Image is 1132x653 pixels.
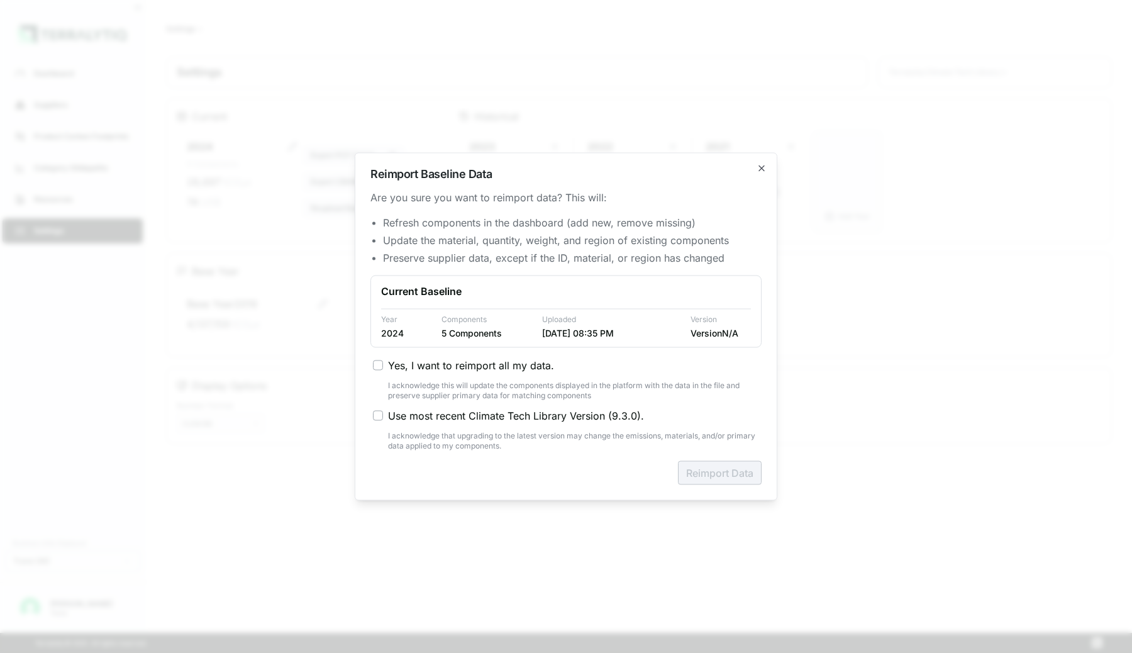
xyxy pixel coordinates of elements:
h2: Reimport Baseline Data [370,169,762,180]
div: Are you sure you want to reimport data? This will: [370,190,762,205]
li: Update the material, quantity, weight, and region of existing components [383,233,762,248]
li: Refresh components in the dashboard (add new, remove missing) [383,215,762,230]
div: Components [441,315,532,325]
div: [DATE] 08:35 PM [542,327,680,340]
span: Yes, I want to reimport all my data. [388,358,554,373]
div: Version [691,315,751,325]
li: Preserve supplier data, except if the ID, material, or region has changed [383,250,762,265]
div: I acknowledge this will update the components displayed in the platform with the data in the file... [388,381,762,401]
div: Current Baseline [381,284,751,299]
div: 2024 [381,327,431,340]
div: Uploaded [542,315,680,325]
span: Use most recent Climate Tech Library Version ( 9.3.0 ). [388,408,644,423]
button: Yes, I want to reimport all my data. [373,360,383,371]
div: Version N/A [691,327,751,340]
button: Use most recent Climate Tech Library Version (9.3.0). [373,411,383,421]
div: 5 Components [441,327,532,340]
div: Year [381,315,431,325]
div: I acknowledge that upgrading to the latest version may change the emissions, materials, and/or pr... [388,431,762,451]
